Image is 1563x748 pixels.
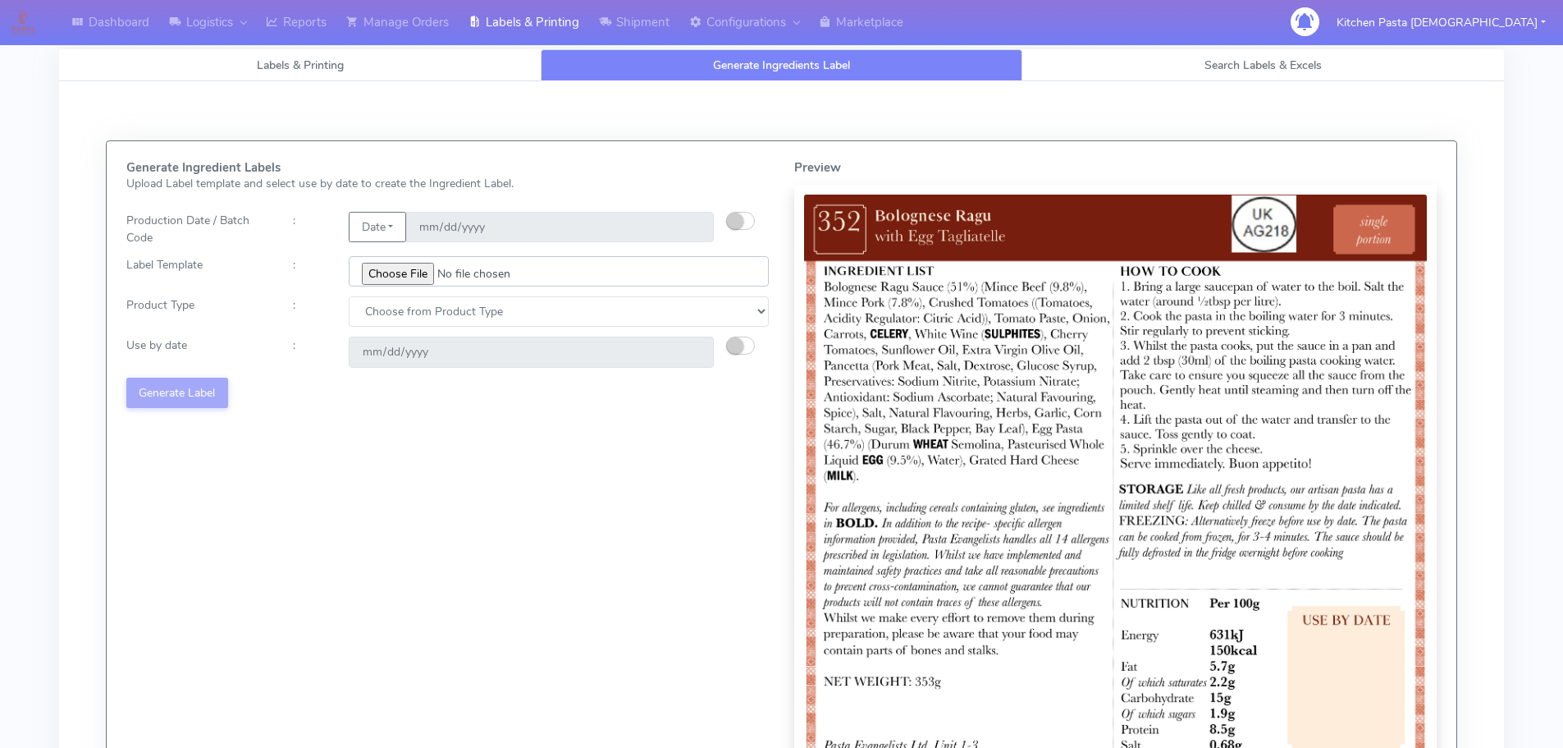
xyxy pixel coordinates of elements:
[126,161,770,175] h5: Generate Ingredient Labels
[114,256,281,287] div: Label Template
[1324,6,1558,39] button: Kitchen Pasta [DEMOGRAPHIC_DATA]
[59,49,1504,81] ul: Tabs
[281,256,336,287] div: :
[126,378,228,408] button: Generate Label
[794,161,1437,175] h5: Preview
[114,337,281,367] div: Use by date
[126,175,770,192] p: Upload Label template and select use by date to create the Ingredient Label.
[114,296,281,327] div: Product Type
[114,212,281,246] div: Production Date / Batch Code
[1204,57,1322,73] span: Search Labels & Excels
[281,212,336,246] div: :
[281,296,336,327] div: :
[349,212,405,242] button: Date
[713,57,850,73] span: Generate Ingredients Label
[281,337,336,367] div: :
[257,57,344,73] span: Labels & Printing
